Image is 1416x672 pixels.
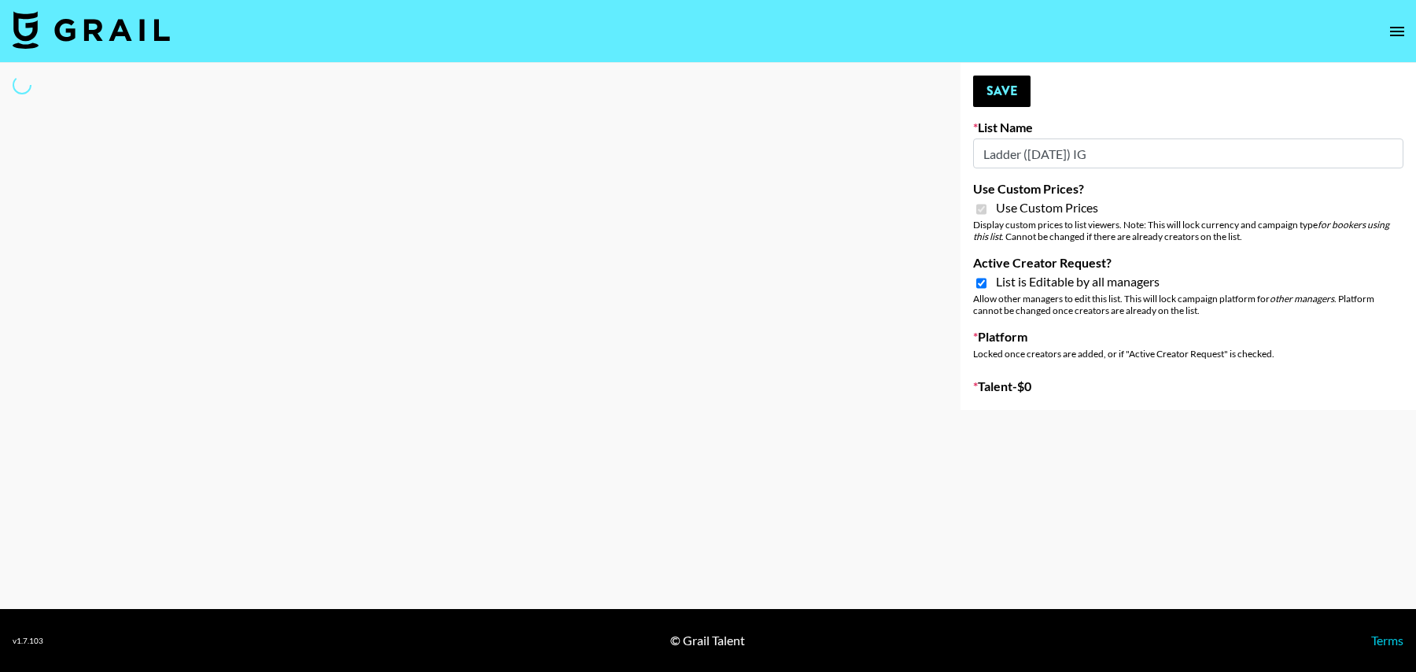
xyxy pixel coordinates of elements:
[13,636,43,646] div: v 1.7.103
[973,329,1403,345] label: Platform
[973,255,1403,271] label: Active Creator Request?
[996,274,1160,290] span: List is Editable by all managers
[973,378,1403,394] label: Talent - $ 0
[973,181,1403,197] label: Use Custom Prices?
[973,120,1403,135] label: List Name
[670,633,745,648] div: © Grail Talent
[1371,633,1403,648] a: Terms
[1381,16,1413,47] button: open drawer
[996,200,1098,216] span: Use Custom Prices
[973,219,1403,242] div: Display custom prices to list viewers. Note: This will lock currency and campaign type . Cannot b...
[973,76,1031,107] button: Save
[1270,293,1334,305] em: other managers
[973,293,1403,316] div: Allow other managers to edit this list. This will lock campaign platform for . Platform cannot be...
[973,348,1403,360] div: Locked once creators are added, or if "Active Creator Request" is checked.
[13,11,170,49] img: Grail Talent
[973,219,1389,242] em: for bookers using this list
